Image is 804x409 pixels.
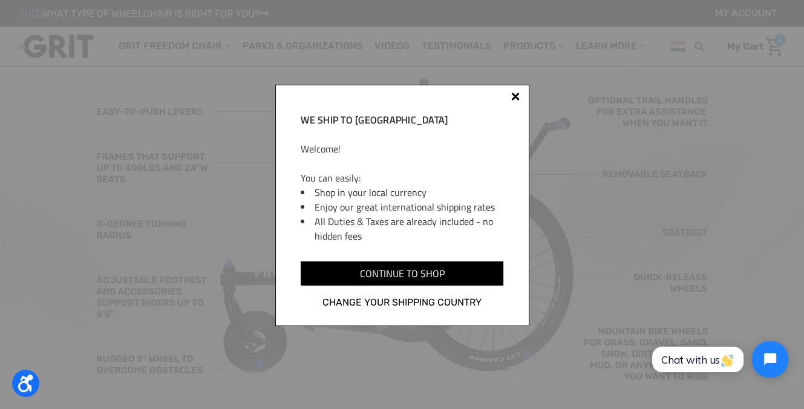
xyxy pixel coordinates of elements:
[641,331,799,388] iframe: Tidio Chat
[315,185,503,200] li: Shop in your local currency
[301,142,503,156] p: Welcome!
[301,113,503,127] h2: We ship to [GEOGRAPHIC_DATA]
[301,295,503,310] a: Change your shipping country
[173,50,238,61] span: Phone Number
[301,261,503,286] input: Continue to shop
[315,214,503,243] li: All Duties & Taxes are already included - no hidden fees
[315,200,503,214] li: Enjoy our great international shipping rates
[301,171,503,185] p: You can easily:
